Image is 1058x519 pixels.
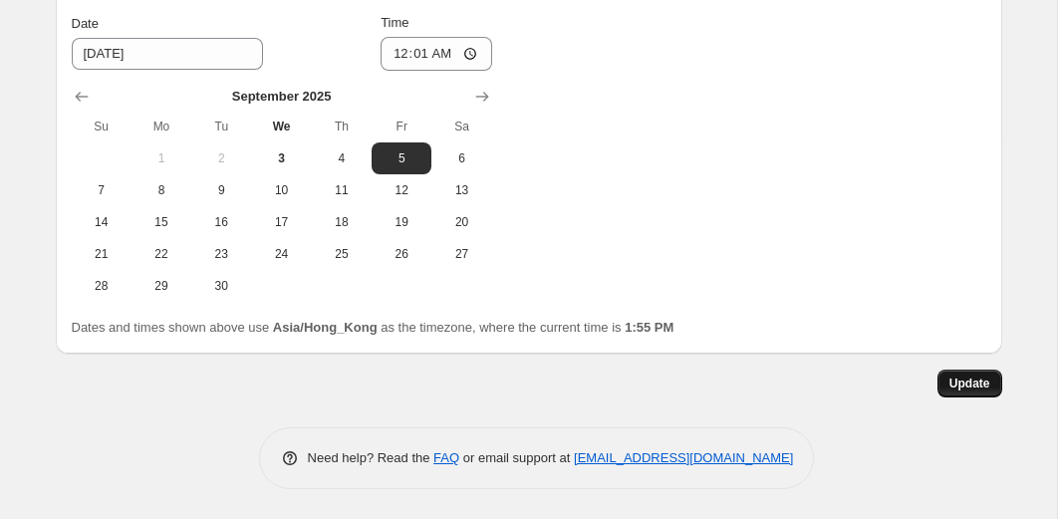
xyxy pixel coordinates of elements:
[431,142,491,174] button: Saturday September 6 2025
[308,450,434,465] span: Need help? Read the
[199,246,243,262] span: 23
[80,182,124,198] span: 7
[312,238,372,270] button: Thursday September 25 2025
[80,246,124,262] span: 21
[372,206,431,238] button: Friday September 19 2025
[139,150,183,166] span: 1
[80,119,124,134] span: Su
[380,150,423,166] span: 5
[132,111,191,142] th: Monday
[320,119,364,134] span: Th
[312,111,372,142] th: Thursday
[251,142,311,174] button: Today Wednesday September 3 2025
[251,111,311,142] th: Wednesday
[381,15,408,30] span: Time
[251,238,311,270] button: Wednesday September 24 2025
[372,238,431,270] button: Friday September 26 2025
[312,174,372,206] button: Thursday September 11 2025
[320,214,364,230] span: 18
[191,206,251,238] button: Tuesday September 16 2025
[937,370,1002,397] button: Update
[439,246,483,262] span: 27
[468,83,496,111] button: Show next month, October 2025
[72,238,132,270] button: Sunday September 21 2025
[459,450,574,465] span: or email support at
[72,38,263,70] input: 9/3/2025
[72,111,132,142] th: Sunday
[372,142,431,174] button: Friday September 5 2025
[574,450,793,465] a: [EMAIL_ADDRESS][DOMAIN_NAME]
[372,174,431,206] button: Friday September 12 2025
[312,206,372,238] button: Thursday September 18 2025
[259,150,303,166] span: 3
[320,150,364,166] span: 4
[132,238,191,270] button: Monday September 22 2025
[259,214,303,230] span: 17
[132,270,191,302] button: Monday September 29 2025
[199,119,243,134] span: Tu
[199,278,243,294] span: 30
[139,278,183,294] span: 29
[199,182,243,198] span: 9
[139,119,183,134] span: Mo
[251,206,311,238] button: Wednesday September 17 2025
[320,246,364,262] span: 25
[199,214,243,230] span: 16
[431,174,491,206] button: Saturday September 13 2025
[72,270,132,302] button: Sunday September 28 2025
[72,206,132,238] button: Sunday September 14 2025
[439,214,483,230] span: 20
[949,376,990,391] span: Update
[259,246,303,262] span: 24
[431,111,491,142] th: Saturday
[431,238,491,270] button: Saturday September 27 2025
[132,174,191,206] button: Monday September 8 2025
[68,83,96,111] button: Show previous month, August 2025
[72,16,99,31] span: Date
[381,37,492,71] input: 12:00
[191,111,251,142] th: Tuesday
[191,270,251,302] button: Tuesday September 30 2025
[320,182,364,198] span: 11
[139,182,183,198] span: 8
[139,246,183,262] span: 22
[72,174,132,206] button: Sunday September 7 2025
[139,214,183,230] span: 15
[132,142,191,174] button: Monday September 1 2025
[439,119,483,134] span: Sa
[199,150,243,166] span: 2
[625,320,673,335] b: 1:55 PM
[431,206,491,238] button: Saturday September 20 2025
[191,142,251,174] button: Tuesday September 2 2025
[191,174,251,206] button: Tuesday September 9 2025
[439,182,483,198] span: 13
[191,238,251,270] button: Tuesday September 23 2025
[80,278,124,294] span: 28
[72,320,674,335] span: Dates and times shown above use as the timezone, where the current time is
[380,119,423,134] span: Fr
[259,119,303,134] span: We
[80,214,124,230] span: 14
[433,450,459,465] a: FAQ
[380,182,423,198] span: 12
[259,182,303,198] span: 10
[439,150,483,166] span: 6
[273,320,378,335] b: Asia/Hong_Kong
[380,214,423,230] span: 19
[251,174,311,206] button: Wednesday September 10 2025
[312,142,372,174] button: Thursday September 4 2025
[372,111,431,142] th: Friday
[380,246,423,262] span: 26
[132,206,191,238] button: Monday September 15 2025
